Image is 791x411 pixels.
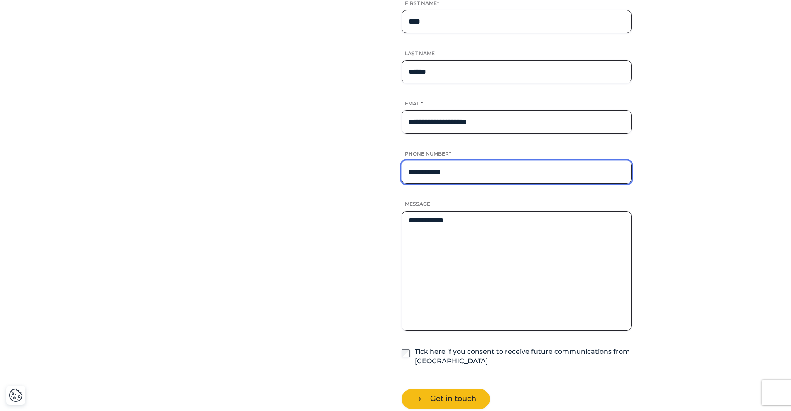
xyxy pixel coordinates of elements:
[402,50,631,57] label: Last name
[402,150,631,157] label: Phone number
[9,388,23,402] button: Cookie Settings
[415,347,631,366] label: Tick here if you consent to receive future communications from [GEOGRAPHIC_DATA]
[402,389,490,409] button: Get in touch
[402,200,631,207] label: Message
[9,388,23,402] img: Revisit consent button
[402,100,631,107] label: Email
